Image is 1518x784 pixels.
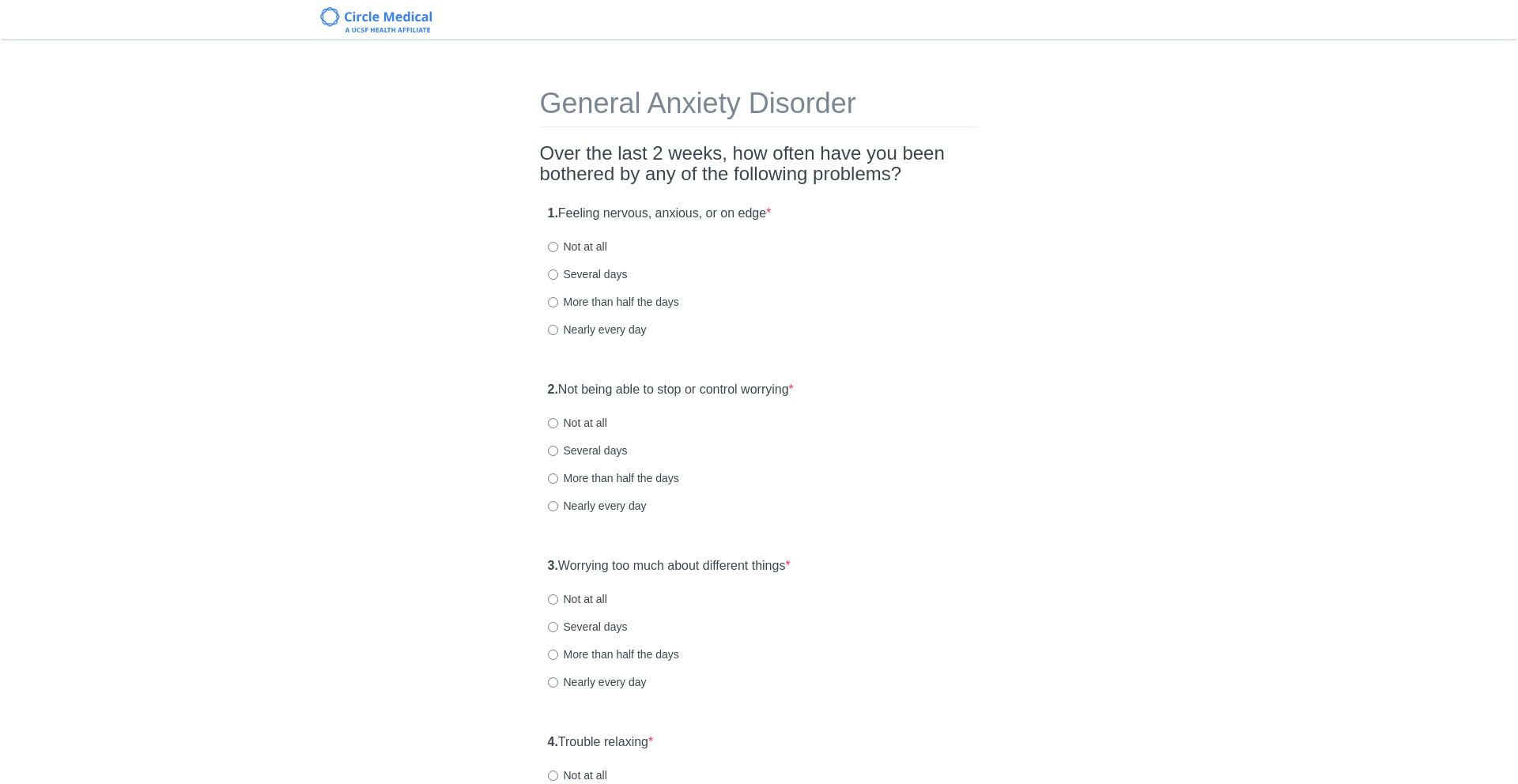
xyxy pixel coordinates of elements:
[548,381,794,399] label: Not being able to stop or control worrying
[548,473,558,484] input: More than half the days
[548,622,558,632] input: Several days
[548,206,558,220] strong: 1.
[548,650,558,660] input: More than half the days
[548,242,558,252] input: Not at all
[548,559,558,572] strong: 3.
[548,446,558,456] input: Several days
[548,733,654,752] label: Trouble relaxing
[548,297,558,307] input: More than half the days
[548,205,772,223] label: Feeling nervous, anxious, or on edge
[548,674,647,690] label: Nearly every day
[540,88,979,127] h1: General Anxiety Disorder
[540,143,979,185] h2: Over the last 2 weeks, how often have you been bothered by any of the following problems?
[548,418,558,428] input: Not at all
[548,498,647,514] label: Nearly every day
[548,594,558,605] input: Not at all
[548,619,628,635] label: Several days
[548,294,679,310] label: More than half the days
[548,443,628,458] label: Several days
[548,383,558,396] strong: 2.
[548,591,607,607] label: Not at all
[548,322,647,337] label: Nearly every day
[548,470,679,486] label: More than half the days
[548,239,607,254] label: Not at all
[548,269,558,280] input: Several days
[548,266,628,282] label: Several days
[548,646,679,662] label: More than half the days
[548,557,791,575] label: Worrying too much about different things
[548,415,607,431] label: Not at all
[548,677,558,688] input: Nearly every day
[548,325,558,335] input: Nearly every day
[548,735,558,748] strong: 4.
[548,767,607,783] label: Not at all
[320,7,432,32] img: Circle Medical Logo
[548,501,558,511] input: Nearly every day
[548,771,558,781] input: Not at all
